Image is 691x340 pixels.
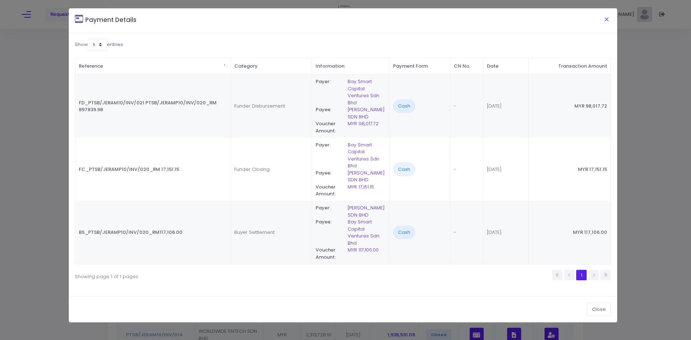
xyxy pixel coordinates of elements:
[344,120,389,134] div: MYR 98,017.72
[344,204,389,218] div: [PERSON_NAME] SDN BHD
[573,229,607,236] span: MYR 117,106.00
[393,226,415,239] span: Cash
[75,269,294,280] div: Showing page 1 of 1 pages
[483,138,529,201] td: [DATE]
[79,166,179,173] span: FC_PTSB/JERAMP10/INV/020_RM 17,151.15
[450,201,483,264] td: -
[450,74,483,138] td: -
[344,183,389,198] div: MYR 17,151.15
[231,58,312,75] th: Category&nbsp; : activate to sort column ascending
[393,99,415,113] span: Cash
[85,15,136,24] small: Payment Details
[312,106,344,120] div: Payee:
[483,74,529,138] td: [DATE]
[312,58,389,75] th: Information&nbsp; : activate to sort column ascending
[231,138,312,201] td: Funder Closing
[393,162,415,176] span: Cash
[483,58,529,75] th: Date&nbsp; : activate to sort column ascending
[231,201,312,264] td: Buyer Settlement
[483,201,529,264] td: [DATE]
[312,204,344,218] div: Payer:
[312,78,344,106] div: Payer:
[312,183,344,198] div: Voucher Amount:
[574,103,607,109] span: MYR 98,017.72
[75,58,231,75] th: Reference&nbsp; : activate to sort column descending
[231,74,312,138] td: Funder Disbursement
[344,106,389,120] div: [PERSON_NAME] SDN BHD
[389,58,450,75] th: Payment Form&nbsp; : activate to sort column ascending
[75,39,123,50] label: Show entries
[79,229,182,236] span: BS_PTSB/JERAMP10/INV/020_RM117,106.00
[79,99,217,113] span: FD_PTSB/JERAM10/INV/021 PTSB/JERAMP10/INV/020_RM 897839.98
[578,166,607,173] span: MYR 17,151.15
[312,120,344,134] div: Voucher Amount:
[312,169,344,183] div: Payee:
[529,58,610,75] th: Transaction Amount&nbsp; : activate to sort column ascending
[450,138,483,201] td: -
[344,78,389,106] div: Bay Smart Capital Ventures Sdn Bhd
[344,246,389,260] div: MYR 117,106.00
[312,246,344,260] div: Voucher Amount:
[587,303,611,316] button: Close
[576,270,587,280] a: 1
[312,218,344,246] div: Payee:
[344,169,389,183] div: [PERSON_NAME] SDN BHD
[598,10,616,28] button: Close
[450,58,483,75] th: CN No.&nbsp; : activate to sort column ascending
[344,218,389,246] div: Bay Smart Capital Ventures Sdn Bhd
[312,141,344,169] div: Payer:
[344,141,389,169] div: Bay Smart Capital Ventures Sdn Bhd
[88,39,107,50] select: Showentries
